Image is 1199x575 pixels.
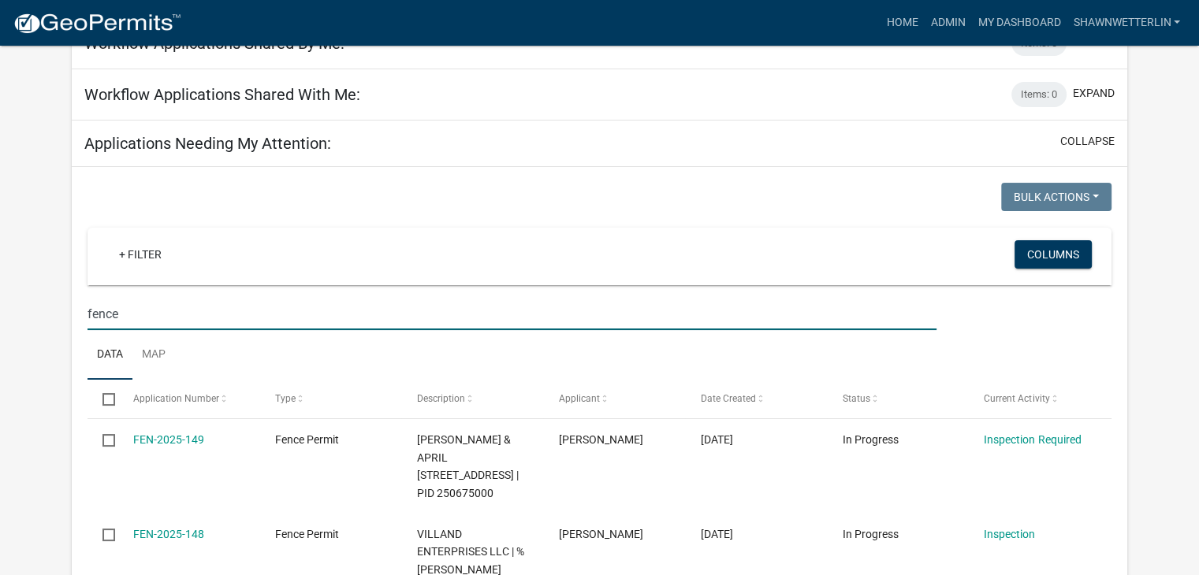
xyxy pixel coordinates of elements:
h5: Applications Needing My Attention: [84,134,331,153]
datatable-header-cell: Type [259,380,401,417]
datatable-header-cell: Select [88,380,117,417]
a: Home [880,8,924,38]
button: collapse [1060,133,1115,150]
a: FEN-2025-148 [133,528,204,540]
datatable-header-cell: Current Activity [969,380,1111,417]
a: Data [88,330,132,380]
span: Fence Permit [275,528,339,540]
span: 09/04/2025 [700,433,732,446]
a: My Dashboard [971,8,1067,38]
a: FEN-2025-149 [133,433,204,446]
span: April Farrell [558,433,642,446]
datatable-header-cell: Status [827,380,969,417]
button: expand [1073,85,1115,102]
span: Fence Permit [275,433,339,446]
a: Map [132,330,175,380]
a: + Filter [106,240,174,269]
datatable-header-cell: Date Created [685,380,827,417]
button: Bulk Actions [1001,183,1111,211]
span: Applicant [558,393,599,404]
span: 08/21/2025 [700,528,732,540]
h5: Workflow Applications Shared With Me: [84,85,360,104]
span: Description [417,393,465,404]
span: Date Created [700,393,755,404]
button: Columns [1015,240,1092,269]
div: Items: 0 [1011,82,1067,107]
datatable-header-cell: Application Number [117,380,259,417]
a: Admin [924,8,971,38]
input: Search for applications [88,298,936,330]
a: Inspection [984,528,1035,540]
span: In Progress [842,433,898,446]
a: ShawnWetterlin [1067,8,1186,38]
span: In Progress [842,528,898,540]
button: expand [1073,34,1115,50]
span: Type [275,393,296,404]
span: Application Number [133,393,219,404]
span: Current Activity [984,393,1049,404]
datatable-header-cell: Applicant [543,380,685,417]
span: Brad Villand [558,528,642,540]
span: Status [842,393,869,404]
a: Inspection Required [984,433,1081,446]
span: FARRELL, WILLIAM & APRIL 218 SHORE ACRES RD, Houston County | PID 250675000 [417,433,519,499]
datatable-header-cell: Description [401,380,543,417]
